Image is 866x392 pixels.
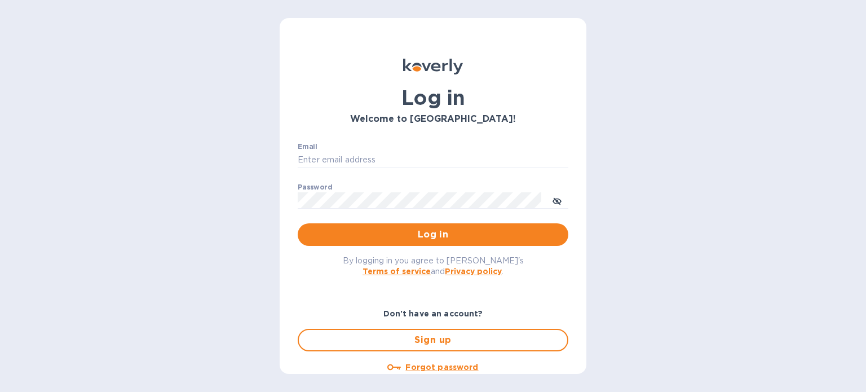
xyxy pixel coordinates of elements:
[363,267,431,276] a: Terms of service
[403,59,463,74] img: Koverly
[308,333,558,347] span: Sign up
[298,152,568,169] input: Enter email address
[298,184,332,191] label: Password
[546,189,568,212] button: toggle password visibility
[298,223,568,246] button: Log in
[405,363,478,372] u: Forgot password
[298,114,568,125] h3: Welcome to [GEOGRAPHIC_DATA]!
[307,228,559,241] span: Log in
[445,267,502,276] a: Privacy policy
[298,143,317,150] label: Email
[383,309,483,318] b: Don't have an account?
[298,329,568,351] button: Sign up
[298,86,568,109] h1: Log in
[343,256,524,276] span: By logging in you agree to [PERSON_NAME]'s and .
